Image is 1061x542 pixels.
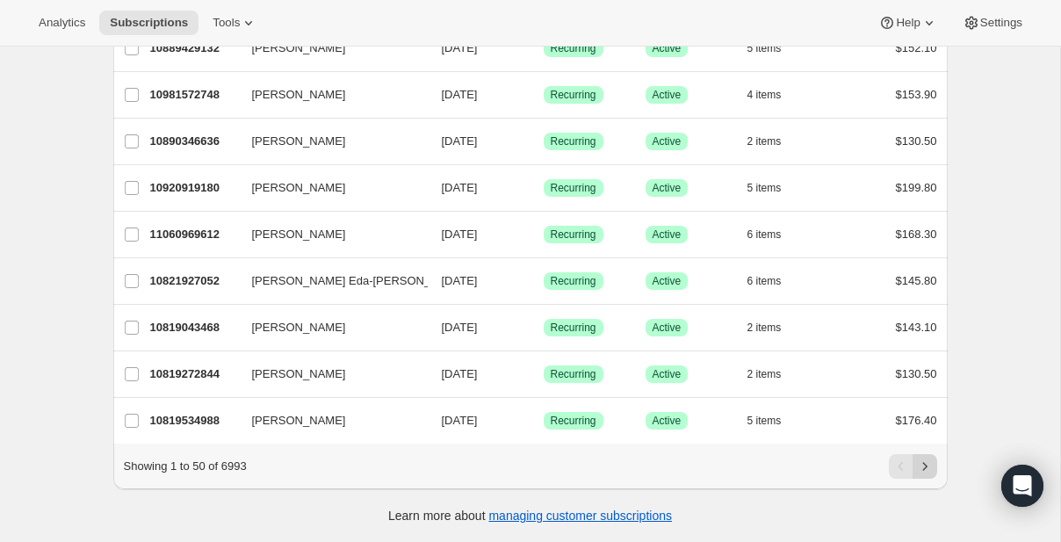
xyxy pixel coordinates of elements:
button: [PERSON_NAME] [242,314,417,342]
p: 10819043468 [150,319,238,336]
p: 10819272844 [150,365,238,383]
span: [PERSON_NAME] [252,226,346,243]
span: Recurring [551,134,596,148]
button: Next [913,454,937,479]
button: 6 items [747,269,801,293]
button: [PERSON_NAME] [242,407,417,435]
div: 11060969612[PERSON_NAME][DATE]SuccessRecurringSuccessActive6 items$168.30 [150,222,937,247]
p: 10821927052 [150,272,238,290]
a: managing customer subscriptions [488,509,672,523]
span: $145.80 [896,274,937,287]
span: 4 items [747,88,782,102]
span: $130.50 [896,367,937,380]
button: [PERSON_NAME] [242,81,417,109]
span: [PERSON_NAME] [252,365,346,383]
span: Active [653,228,682,242]
span: $153.90 [896,88,937,101]
p: 10819534988 [150,412,238,430]
span: [DATE] [442,321,478,334]
button: Help [868,11,948,35]
div: 10821927052[PERSON_NAME] Eda-[PERSON_NAME][DATE]SuccessRecurringSuccessActive6 items$145.80 [150,269,937,293]
span: 5 items [747,181,782,195]
p: 11060969612 [150,226,238,243]
button: 2 items [747,315,801,340]
span: 5 items [747,41,782,55]
span: [PERSON_NAME] [252,179,346,197]
span: Active [653,414,682,428]
span: Recurring [551,88,596,102]
span: $143.10 [896,321,937,334]
span: $152.10 [896,41,937,54]
span: 2 items [747,367,782,381]
span: 2 items [747,321,782,335]
button: 2 items [747,362,801,387]
button: 2 items [747,129,801,154]
span: 6 items [747,274,782,288]
span: Recurring [551,228,596,242]
span: Help [896,16,920,30]
button: 4 items [747,83,801,107]
span: [PERSON_NAME] [252,319,346,336]
button: 5 items [747,176,801,200]
span: [DATE] [442,367,478,380]
div: 10920919180[PERSON_NAME][DATE]SuccessRecurringSuccessActive5 items$199.80 [150,176,937,200]
span: [DATE] [442,414,478,427]
button: 5 items [747,408,801,433]
button: Analytics [28,11,96,35]
span: $176.40 [896,414,937,427]
button: [PERSON_NAME] [242,34,417,62]
div: 10981572748[PERSON_NAME][DATE]SuccessRecurringSuccessActive4 items$153.90 [150,83,937,107]
span: [DATE] [442,134,478,148]
span: Settings [980,16,1022,30]
span: Tools [213,16,240,30]
button: Tools [202,11,268,35]
span: Recurring [551,41,596,55]
span: $130.50 [896,134,937,148]
div: 10819272844[PERSON_NAME][DATE]SuccessRecurringSuccessActive2 items$130.50 [150,362,937,387]
p: 10981572748 [150,86,238,104]
p: 10920919180 [150,179,238,197]
span: [PERSON_NAME] [252,412,346,430]
span: [DATE] [442,228,478,241]
span: Analytics [39,16,85,30]
span: [PERSON_NAME] [252,86,346,104]
span: [DATE] [442,181,478,194]
span: 2 items [747,134,782,148]
span: Active [653,274,682,288]
span: $199.80 [896,181,937,194]
p: Learn more about [388,507,672,524]
span: $168.30 [896,228,937,241]
span: Active [653,41,682,55]
span: 6 items [747,228,782,242]
span: [DATE] [442,88,478,101]
span: [PERSON_NAME] [252,40,346,57]
div: 10819534988[PERSON_NAME][DATE]SuccessRecurringSuccessActive5 items$176.40 [150,408,937,433]
p: 10890346636 [150,133,238,150]
span: Recurring [551,321,596,335]
nav: Pagination [889,454,937,479]
span: Active [653,88,682,102]
span: Recurring [551,414,596,428]
button: [PERSON_NAME] [242,220,417,249]
button: Subscriptions [99,11,198,35]
button: 5 items [747,36,801,61]
span: Subscriptions [110,16,188,30]
span: Active [653,134,682,148]
button: 6 items [747,222,801,247]
p: Showing 1 to 50 of 6993 [124,458,247,475]
span: 5 items [747,414,782,428]
button: Settings [952,11,1033,35]
div: 10889429132[PERSON_NAME][DATE]SuccessRecurringSuccessActive5 items$152.10 [150,36,937,61]
p: 10889429132 [150,40,238,57]
div: 10819043468[PERSON_NAME][DATE]SuccessRecurringSuccessActive2 items$143.10 [150,315,937,340]
span: [PERSON_NAME] [252,133,346,150]
span: [DATE] [442,274,478,287]
button: [PERSON_NAME] [242,174,417,202]
span: Active [653,321,682,335]
span: [DATE] [442,41,478,54]
span: Active [653,367,682,381]
div: Open Intercom Messenger [1001,465,1043,507]
span: Recurring [551,367,596,381]
div: 10890346636[PERSON_NAME][DATE]SuccessRecurringSuccessActive2 items$130.50 [150,129,937,154]
button: [PERSON_NAME] [242,127,417,155]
